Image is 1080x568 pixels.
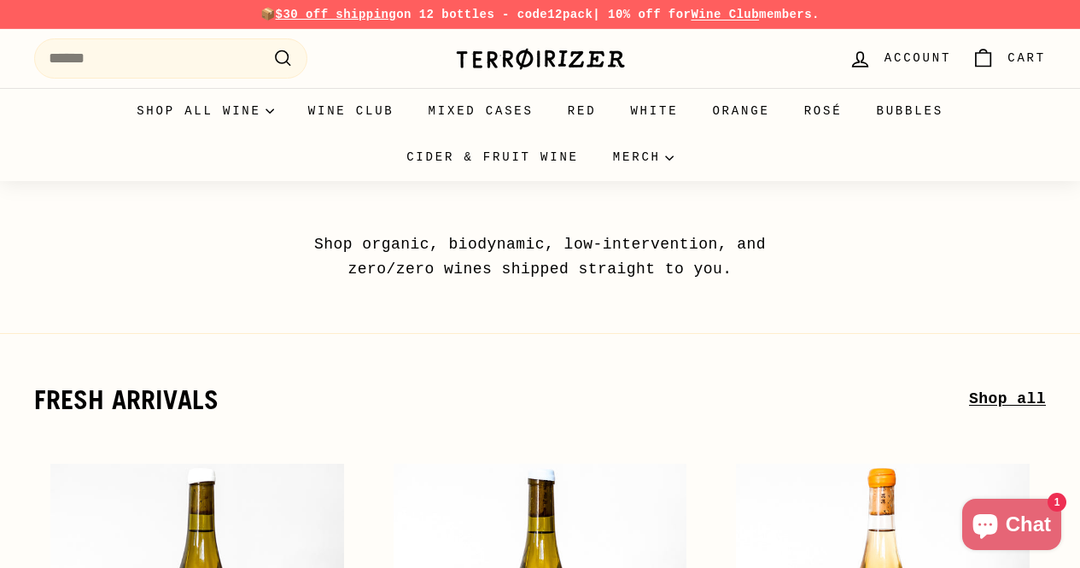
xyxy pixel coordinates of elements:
p: Shop organic, biodynamic, low-intervention, and zero/zero wines shipped straight to you. [276,232,805,282]
span: Cart [1007,49,1046,67]
a: Wine Club [691,8,759,21]
a: Mixed Cases [412,88,551,134]
span: Account [884,49,951,67]
h2: fresh arrivals [34,385,969,414]
span: $30 off shipping [276,8,397,21]
strong: 12pack [547,8,593,21]
a: Account [838,33,961,84]
a: Orange [695,88,786,134]
p: 📦 on 12 bottles - code | 10% off for members. [34,5,1046,24]
a: Wine Club [291,88,412,134]
a: Rosé [787,88,860,134]
a: Red [551,88,614,134]
a: Shop all [969,387,1046,412]
a: Cider & Fruit Wine [389,134,596,180]
a: White [613,88,695,134]
inbox-online-store-chat: Shopify online store chat [957,499,1066,554]
summary: Merch [596,134,691,180]
a: Bubbles [859,88,960,134]
summary: Shop all wine [120,88,291,134]
a: Cart [961,33,1056,84]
